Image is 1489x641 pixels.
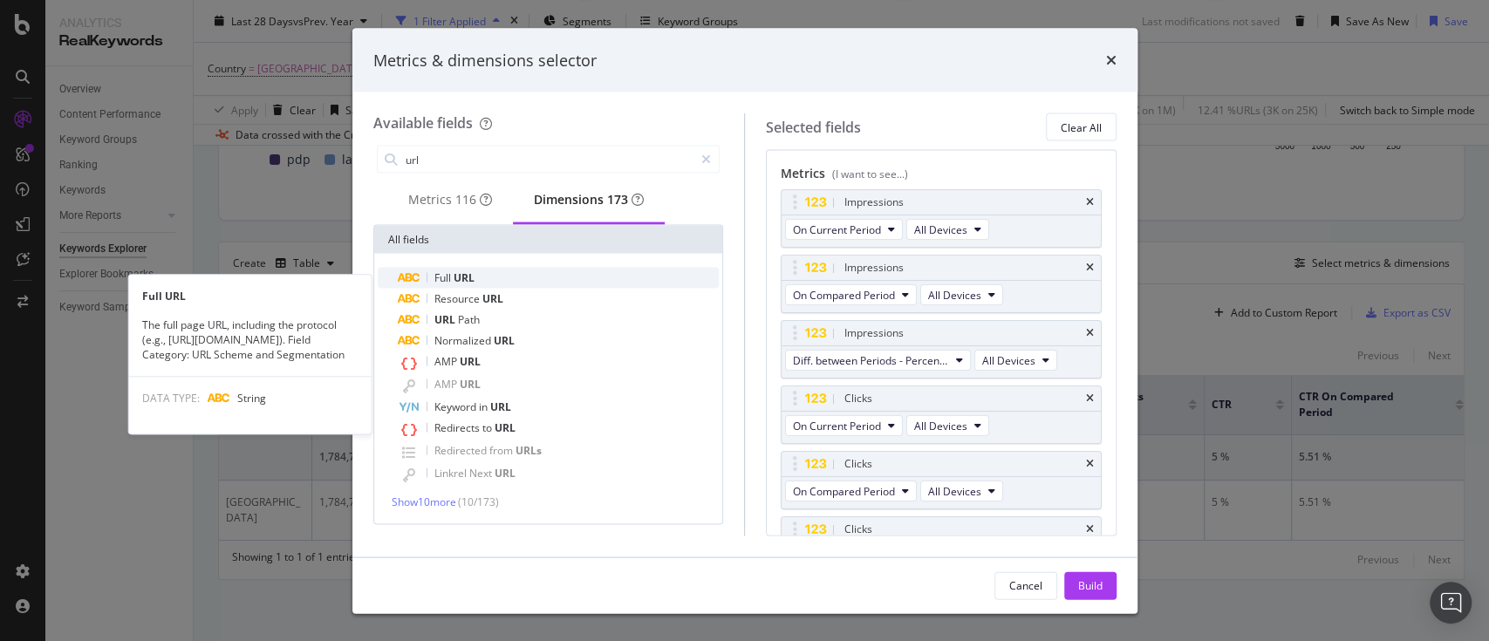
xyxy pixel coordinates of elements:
button: All Devices [906,415,989,436]
div: brand label [455,191,476,208]
span: to [482,420,495,435]
button: On Compared Period [785,284,917,305]
span: URL [434,312,458,327]
input: Search by field name [404,147,694,173]
span: All Devices [928,483,981,498]
span: On Compared Period [793,287,895,302]
span: Linkrel [434,466,469,481]
div: The full page URL, including the protocol (e.g., [URL][DOMAIN_NAME]). Field Category: URL Scheme ... [128,317,371,362]
button: Cancel [994,571,1057,599]
button: All Devices [920,284,1003,305]
div: Metrics [781,165,1102,189]
div: ClickstimesOn Compared PeriodAll Devices [781,451,1102,509]
div: ClickstimesOn Current PeriodAll Devices [781,385,1102,444]
button: All Devices [920,481,1003,501]
div: Clicks [844,455,872,473]
button: Clear All [1046,113,1117,141]
button: Diff. between Periods - Percentage [785,350,971,371]
div: Impressions [844,194,904,211]
div: times [1086,263,1094,273]
button: All Devices [974,350,1057,371]
button: On Current Period [785,415,903,436]
span: All Devices [914,222,967,236]
span: from [489,443,516,458]
span: Redirects [434,420,482,435]
div: All fields [374,226,723,254]
span: Normalized [434,333,494,348]
span: ( 10 / 173 ) [458,494,499,509]
div: times [1086,393,1094,404]
span: in [479,399,490,414]
span: Keyword [434,399,479,414]
span: URL [494,333,515,348]
div: Build [1078,577,1103,592]
span: On Current Period [793,222,881,236]
div: times [1086,459,1094,469]
div: ImpressionstimesOn Compared PeriodAll Devices [781,255,1102,313]
div: ClickstimesDiff. between Periods - PercentageAll Devices [781,516,1102,575]
span: URL [490,399,511,414]
div: times [1086,328,1094,338]
span: Diff. between Periods - Percentage [793,352,949,367]
div: Impressions [844,324,904,342]
span: On Current Period [793,418,881,433]
span: All Devices [982,352,1035,367]
div: times [1086,524,1094,535]
span: Redirected [434,443,489,458]
span: Full [434,270,454,285]
span: URLs [516,443,542,458]
div: Clicks [844,390,872,407]
span: Path [458,312,480,327]
div: ImpressionstimesOn Current PeriodAll Devices [781,189,1102,248]
span: Resource [434,291,482,306]
button: All Devices [906,219,989,240]
div: ImpressionstimesDiff. between Periods - PercentageAll Devices [781,320,1102,378]
span: 173 [607,191,628,208]
div: Open Intercom Messenger [1430,582,1472,624]
div: Impressions [844,259,904,276]
div: Full URL [128,289,371,303]
button: On Current Period [785,219,903,240]
span: URL [460,354,481,369]
div: Cancel [1009,577,1042,592]
span: URL [460,377,481,392]
span: All Devices [914,418,967,433]
span: 116 [455,191,476,208]
span: On Compared Period [793,483,895,498]
span: All Devices [928,287,981,302]
div: modal [352,28,1137,613]
div: Dimensions [534,191,644,208]
div: (I want to see...) [832,167,908,181]
div: Metrics [408,191,492,208]
span: URL [454,270,475,285]
button: Build [1064,571,1117,599]
div: times [1106,49,1117,72]
div: Selected fields [766,117,861,137]
span: URL [495,466,516,481]
div: Clear All [1061,119,1102,134]
span: Show 10 more [392,494,456,509]
span: URL [482,291,503,306]
div: Clicks [844,521,872,538]
div: Metrics & dimensions selector [373,49,597,72]
span: AMP [434,377,460,392]
span: Next [469,466,495,481]
div: brand label [607,191,628,208]
div: times [1086,197,1094,208]
div: Available fields [373,113,473,133]
span: URL [495,420,516,435]
button: On Compared Period [785,481,917,501]
span: AMP [434,354,460,369]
